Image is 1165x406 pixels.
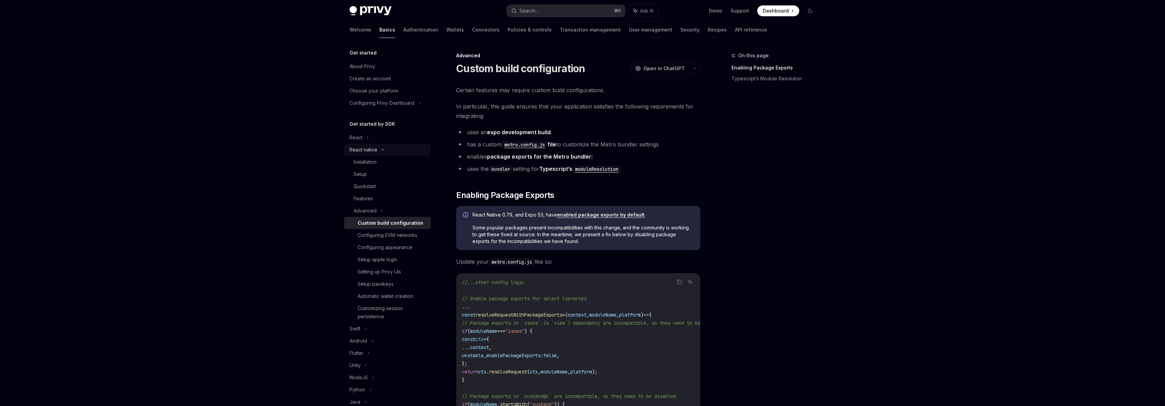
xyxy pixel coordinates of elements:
[344,241,431,253] a: Configuring appearance
[358,256,397,264] div: Setup apple login
[349,49,377,57] h5: Get started
[619,312,641,318] span: platform
[629,5,658,17] button: Ask AI
[344,73,431,85] a: Create an account
[568,312,587,318] span: context
[472,211,694,218] span: React Native 0.79, and Expo 53, have .
[484,336,486,342] span: =
[358,304,427,321] div: Customizing session persistence
[358,231,417,239] div: Configuring EVM networks
[358,219,423,227] div: Custom build configuration
[686,278,695,286] button: Ask AI
[456,127,700,137] li: uses an .
[614,8,621,14] span: ⌘ K
[456,152,700,161] li: enables
[738,52,769,60] span: On this page
[349,146,377,154] div: React native
[462,369,478,375] span: return
[358,292,413,300] div: Automatic wallet creation
[592,369,597,375] span: );
[489,369,527,375] span: resolveRequest
[475,336,484,342] span: ctx
[463,212,470,219] svg: Info
[462,312,475,318] span: const
[570,369,592,375] span: platform
[456,190,554,201] span: Enabling Package Exports
[462,336,475,342] span: const
[508,22,552,38] a: Policies & controls
[557,212,644,218] a: enabled package exports by default
[349,75,391,83] div: Create an account
[462,393,676,399] span: // Package exports in `zustand@4` are incompatible, so they need to be disabled
[560,22,621,38] a: Transaction management
[344,229,431,241] a: Configuring EVM networks
[358,268,401,276] div: Setting up Privy UIs
[379,22,395,38] a: Basics
[344,266,431,278] a: Setting up Privy UIs
[643,65,685,72] span: Open in ChatGPT
[344,156,431,168] a: Installation
[462,361,467,367] span: };
[478,369,486,375] span: ctx
[557,352,559,359] span: ,
[675,278,684,286] button: Copy the contents from the code block
[349,325,360,333] div: Swift
[524,328,532,334] span: ) {
[631,63,689,74] button: Open in ChatGPT
[462,377,465,383] span: }
[472,224,694,245] span: Some popular packages present incompatibilities with this change, and the community is working to...
[502,141,548,148] code: metro.config.js
[354,170,367,178] div: Setup
[462,352,543,359] span: unstable_enablePackageExports:
[616,312,619,318] span: ,
[587,312,589,318] span: ,
[502,141,556,148] a: metro.config.jsfile
[487,153,593,160] a: package exports for the Metro bundler:
[539,165,621,172] a: Typescript’smoduleResolution
[354,158,377,166] div: Installation
[344,253,431,266] a: Setup apple login
[354,182,376,190] div: Quickstart
[456,52,700,59] div: Advanced
[530,369,538,375] span: ctx
[629,22,672,38] a: User management
[467,328,470,334] span: (
[487,129,551,136] a: expo development build
[732,73,821,84] a: Typescript’s Module Resolution
[572,165,621,173] code: moduleResolution
[486,336,489,342] span: {
[344,60,431,73] a: About Privy
[344,168,431,180] a: Setup
[735,22,767,38] a: API reference
[489,344,492,350] span: ,
[349,361,361,369] div: Unity
[456,102,700,121] span: In particular, this guide ensures that your application satisfies the following requirements for ...
[462,344,470,350] span: ...
[456,140,700,149] li: has a custom to customize the Metro bundler settings
[462,328,467,334] span: if
[344,192,431,205] a: Features
[462,279,524,285] span: //...other config logic
[349,337,367,345] div: Android
[456,164,700,174] li: uses the setting for
[472,22,500,38] a: Connectors
[709,7,722,14] a: Demo
[349,134,362,142] div: React
[527,369,530,375] span: (
[520,7,538,15] div: Search...
[344,180,431,192] a: Quickstart
[462,304,470,310] span: ...
[403,22,438,38] a: Authentication
[538,369,541,375] span: ,
[349,120,395,128] h5: Get started by SDK
[456,85,700,95] span: Certain features may require custom build configurations.
[349,373,368,382] div: NodeJS
[349,99,414,107] div: Configuring Privy Dashboard
[349,349,363,357] div: Flutter
[462,320,725,326] span: // Package exports in `isows` (a `viem`) dependency are incompatible, so they need to be disabled
[489,165,513,173] code: bundler
[349,386,365,394] div: Python
[643,312,649,318] span: =>
[344,85,431,97] a: Choose your platform
[507,5,625,17] button: Search...⌘K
